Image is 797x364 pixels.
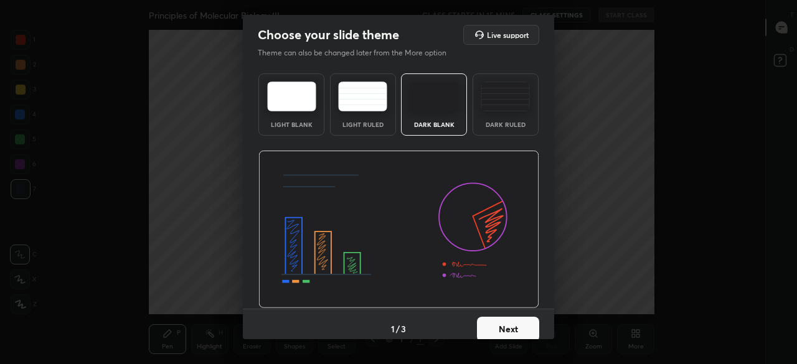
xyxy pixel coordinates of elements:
img: lightRuledTheme.5fabf969.svg [338,82,387,111]
div: Dark Ruled [481,121,531,128]
img: darkRuledTheme.de295e13.svg [481,82,530,111]
h4: 1 [391,322,395,335]
img: darkThemeBanner.d06ce4a2.svg [258,151,539,309]
button: Next [477,317,539,342]
p: Theme can also be changed later from the More option [258,47,460,58]
h2: Choose your slide theme [258,27,399,43]
div: Light Blank [266,121,316,128]
div: Dark Blank [409,121,459,128]
div: Light Ruled [338,121,388,128]
img: darkTheme.f0cc69e5.svg [410,82,459,111]
h4: 3 [401,322,406,335]
h4: / [396,322,400,335]
img: lightTheme.e5ed3b09.svg [267,82,316,111]
h5: Live support [487,31,529,39]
